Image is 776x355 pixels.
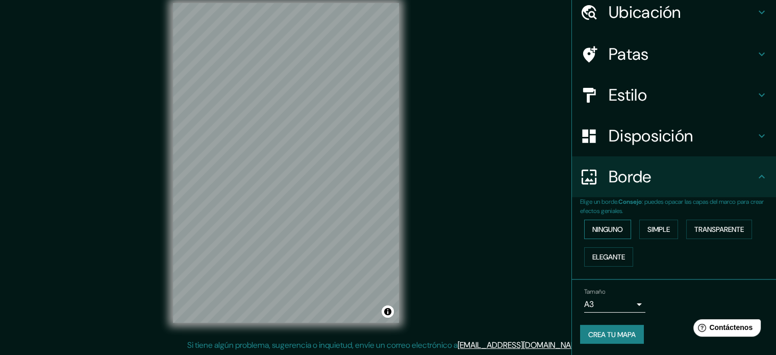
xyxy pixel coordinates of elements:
button: Elegante [584,247,633,267]
button: Ninguno [584,220,631,239]
font: Si tiene algún problema, sugerencia o inquietud, envíe un correo electrónico a [187,340,458,350]
div: Patas [572,34,776,75]
div: Disposición [572,115,776,156]
canvas: Mapa [173,3,399,323]
font: Simple [647,225,670,234]
font: Ninguno [592,225,623,234]
a: [EMAIL_ADDRESS][DOMAIN_NAME] [458,340,584,350]
font: Transparente [694,225,744,234]
font: Borde [609,166,652,187]
font: Disposición [609,125,693,147]
font: Elegante [592,252,625,262]
button: Crea tu mapa [580,325,644,344]
font: Ubicación [609,2,681,23]
font: Estilo [609,84,647,106]
font: Tamaño [584,288,605,296]
font: Consejo [618,198,642,206]
font: Patas [609,43,649,65]
button: Activar o desactivar atribución [382,305,394,318]
button: Simple [639,220,678,239]
div: Borde [572,156,776,197]
font: Elige un borde. [580,198,618,206]
font: A3 [584,299,594,310]
button: Transparente [686,220,752,239]
div: Estilo [572,75,776,115]
iframe: Lanzador de widgets de ayuda [685,315,765,344]
font: Crea tu mapa [588,330,636,339]
font: : puedes opacar las capas del marco para crear efectos geniales. [580,198,764,215]
div: A3 [584,296,645,313]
